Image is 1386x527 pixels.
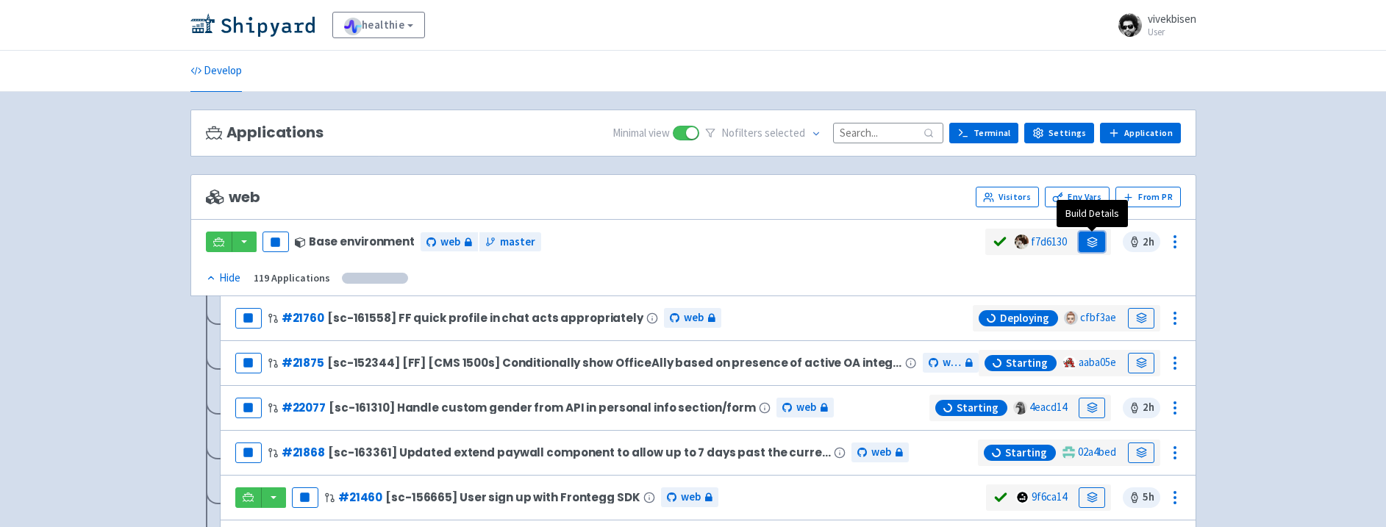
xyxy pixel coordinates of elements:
a: Settings [1024,123,1094,143]
span: Minimal view [612,125,670,142]
a: Visitors [976,187,1039,207]
a: 02a4bed [1078,445,1116,459]
span: [sc-156665] User sign up with Frontegg SDK [385,491,640,503]
span: web [684,309,704,326]
h3: Applications [206,124,324,141]
a: healthie [332,12,426,38]
a: cfbf3ae [1080,310,1116,324]
button: Pause [235,442,262,463]
a: aaba05e [1079,355,1116,369]
span: 2 h [1123,398,1160,418]
div: Hide [206,270,240,287]
a: Develop [190,51,242,92]
button: Pause [235,353,262,373]
span: Starting [957,401,999,415]
img: Shipyard logo [190,13,315,37]
small: User [1148,27,1196,37]
span: web [871,444,891,461]
span: Starting [1006,356,1048,370]
a: Application [1100,123,1180,143]
span: vivekbisen [1148,12,1196,26]
div: Base environment [295,235,415,248]
span: web [796,399,816,416]
a: f7d6130 [1031,234,1067,248]
a: vivekbisen User [1110,13,1196,37]
a: 4eacd14 [1029,400,1067,414]
span: web [943,354,961,371]
a: Terminal [949,123,1018,143]
span: Starting [1005,445,1047,460]
span: [sc-161558] FF quick profile in chat acts appropriately [327,312,643,324]
span: web [681,489,701,506]
button: Hide [206,270,242,287]
span: selected [765,126,805,140]
span: web [206,189,260,206]
span: [sc-161310] Handle custom gender from API in personal info section/form [329,401,756,414]
span: No filter s [721,125,805,142]
a: web [776,398,834,417]
span: Deploying [1000,311,1049,326]
button: Pause [235,398,262,418]
button: Pause [262,232,289,252]
a: web [923,353,979,373]
span: [sc-152344] [FF] [CMS 1500s] Conditionally show OfficeAlly based on presence of active OA integra... [327,356,902,369]
button: Pause [292,487,318,508]
a: Env Vars [1045,187,1110,207]
a: web [421,232,478,252]
a: web [851,442,909,462]
button: From PR [1115,187,1181,207]
a: #21868 [282,445,325,460]
button: Pause [235,308,262,329]
input: Search... [833,123,943,143]
a: #21875 [282,355,324,370]
span: master [500,234,535,251]
a: 9f6ca14 [1032,490,1067,503]
span: 2 h [1123,232,1160,252]
a: #21460 [338,490,382,505]
a: web [661,487,718,507]
a: web [664,308,721,328]
a: master [479,232,541,252]
div: 119 Applications [254,270,330,287]
a: #21760 [282,310,324,326]
a: #22077 [282,400,326,415]
span: [sc-163361] Updated extend paywall component to allow up to 7 days past the curre… [328,446,831,459]
span: 5 h [1123,487,1160,508]
span: web [440,234,460,251]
